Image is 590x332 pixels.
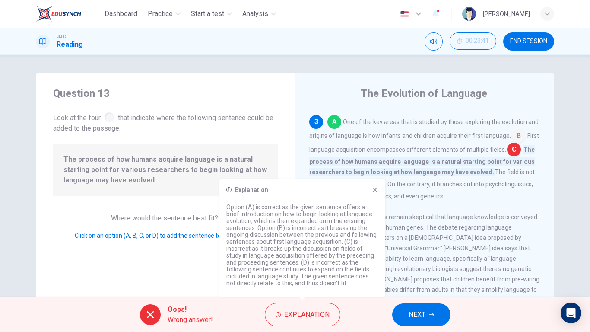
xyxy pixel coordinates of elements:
span: One of the key areas that is studied by those exploring the evolution and origins of language is ... [309,118,539,139]
span: Dashboard [105,9,137,19]
div: Hide [450,32,496,51]
span: Start a test [191,9,224,19]
span: Look at the four that indicate where the following sentence could be added to the passage: [53,111,278,134]
span: END SESSION [510,38,547,45]
h4: The Evolution of Language [361,86,487,100]
span: CEFR [57,33,66,39]
span: The process of how humans acquire language is a natural starting point for various researchers to... [309,145,535,176]
span: The process of how humans acquire language is a natural starting point for various researchers to... [63,154,267,185]
span: D [372,177,386,191]
div: Mute [425,32,443,51]
div: 3 [309,115,323,129]
span: On the contrary, it branches out into psycholinguistics, social anthropology, phonetics, and even... [309,181,533,200]
h1: Reading [57,39,83,50]
span: Analysis [242,9,268,19]
h6: Explanation [235,186,268,193]
span: Click on an option (A, B, C, or D) to add the sentence to the passage [75,232,256,239]
img: en [399,11,410,17]
span: B [512,129,526,143]
h4: Question 13 [53,86,278,100]
span: Explanation [284,309,330,321]
span: Practice [148,9,173,19]
span: A [327,115,341,129]
div: Open Intercom Messenger [561,303,581,323]
p: Option (A) is correct as the given sentence offers a brief introduction on how to begin looking a... [226,204,378,287]
span: Oops! [168,304,213,315]
span: Wrong answer! [168,315,213,325]
span: C [507,143,521,156]
img: Profile picture [462,7,476,21]
span: 00:23:41 [466,38,489,45]
span: NEXT [409,309,425,321]
img: EduSynch logo [36,5,81,22]
div: [PERSON_NAME] [483,9,530,19]
span: Where would the sentence best fit? [111,214,220,222]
